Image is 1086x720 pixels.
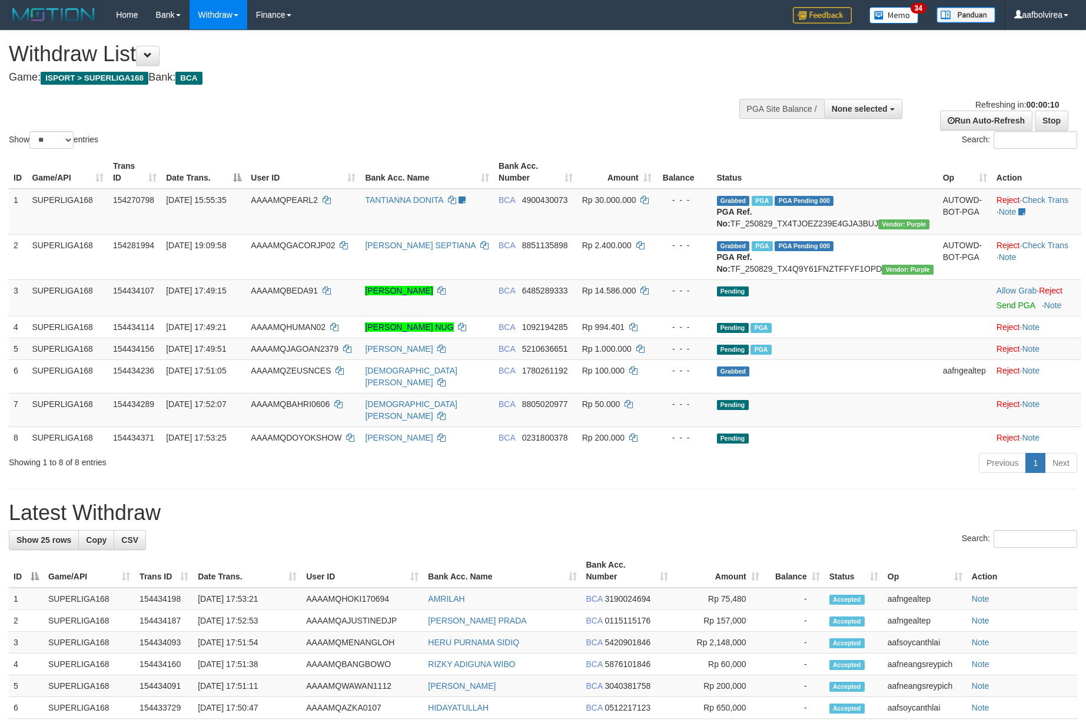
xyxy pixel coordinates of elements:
h4: Game: Bank: [9,72,712,84]
a: Note [1022,399,1039,409]
td: AUTOWD-BOT-PGA [938,189,992,235]
span: Pending [717,286,749,296]
a: Show 25 rows [9,530,79,550]
td: AAAAMQWAWAN1112 [301,675,423,697]
a: [PERSON_NAME] [428,681,496,691]
span: Copy 1092194285 to clipboard [522,322,568,332]
a: Run Auto-Refresh [940,111,1032,131]
a: TANTIANNA DONITA [365,195,443,205]
td: · · [992,234,1081,279]
img: MOTION_logo.png [9,6,98,24]
div: Showing 1 to 8 of 8 entries [9,452,444,468]
span: AAAAMQGACORJP02 [251,241,335,250]
a: Note [1022,322,1039,332]
a: Note [972,681,989,691]
td: 3 [9,279,27,316]
a: [PERSON_NAME] [365,433,433,442]
td: [DATE] 17:51:38 [193,654,301,675]
th: User ID: activate to sort column ascending [301,554,423,588]
a: Note [1022,433,1039,442]
span: Copy 6485289333 to clipboard [522,286,568,295]
input: Search: [994,131,1077,149]
a: Reject [997,322,1020,332]
td: 7 [9,393,27,426]
span: BCA [586,638,603,647]
a: Note [1022,366,1039,375]
td: Rp 157,000 [673,610,764,632]
td: [DATE] 17:50:47 [193,697,301,719]
span: BCA [499,241,515,250]
td: aafsoycanthlai [883,632,967,654]
th: ID [9,155,27,189]
span: AAAAMQPEARL2 [251,195,318,205]
td: Rp 2,148,000 [673,632,764,654]
th: Balance [656,155,712,189]
span: Copy 0115115176 to clipboard [605,616,650,625]
td: 1 [9,588,44,610]
span: AAAAMQBEDA91 [251,286,318,295]
td: 2 [9,234,27,279]
td: aafneangsreypich [883,654,967,675]
span: AAAAMQDOYOKSHOW [251,433,341,442]
td: - [764,610,825,632]
span: [DATE] 17:53:25 [166,433,226,442]
td: 154434187 [135,610,193,632]
span: [DATE] 17:49:15 [166,286,226,295]
label: Show entries [9,131,98,149]
td: 154433729 [135,697,193,719]
span: Copy 5210636651 to clipboard [522,344,568,354]
div: - - - [661,365,708,376]
th: User ID: activate to sort column ascending [246,155,360,189]
img: Button%20Memo.svg [869,7,919,24]
td: · [992,316,1081,338]
th: Date Trans.: activate to sort column descending [161,155,246,189]
span: Marked by aafsoycanthlai [750,323,771,333]
td: 154434091 [135,675,193,697]
th: Action [992,155,1081,189]
a: Note [1022,344,1039,354]
span: AAAAMQHUMAN02 [251,322,326,332]
th: Action [967,554,1077,588]
b: PGA Ref. No: [717,207,752,228]
span: Marked by aafnonsreyleab [752,241,772,251]
a: Allow Grab [997,286,1037,295]
td: 4 [9,316,27,338]
a: [PERSON_NAME] NUG [365,322,453,332]
span: 154434107 [113,286,154,295]
span: 154434114 [113,322,154,332]
button: None selected [824,99,902,119]
a: Reject [997,241,1020,250]
td: - [764,697,825,719]
td: 8 [9,426,27,448]
span: Copy 3040381758 to clipboard [605,681,650,691]
h1: Latest Withdraw [9,501,1077,525]
a: RIZKY ADIGUNA WIBO [428,659,515,669]
span: Copy 1780261192 to clipboard [522,366,568,375]
td: · [992,393,1081,426]
span: 154434156 [113,344,154,354]
span: [DATE] 17:51:05 [166,366,226,375]
span: [DATE] 17:49:21 [166,322,226,332]
span: Copy 5876101846 to clipboard [605,659,650,669]
span: Grabbed [717,241,750,251]
td: SUPERLIGA168 [27,359,108,393]
span: Show 25 rows [16,535,71,545]
td: SUPERLIGA168 [44,610,135,632]
td: SUPERLIGA168 [27,393,108,426]
div: PGA Site Balance / [739,99,824,119]
th: Status [712,155,938,189]
td: - [764,654,825,675]
td: [DATE] 17:51:54 [193,632,301,654]
span: Vendor URL: https://trx4.1velocity.biz [878,219,929,229]
a: Check Trans [1022,241,1068,250]
span: 154434236 [113,366,154,375]
th: Date Trans.: activate to sort column ascending [193,554,301,588]
td: TF_250829_TX4Q9Y61FNZTFFYF1OPD [712,234,938,279]
span: Copy 0231800378 to clipboard [522,433,568,442]
span: Refreshing in: [975,100,1059,109]
span: Copy 0512217123 to clipboard [605,703,650,712]
a: Next [1045,453,1077,473]
a: Send PGA [997,301,1035,310]
td: · [992,338,1081,359]
td: Rp 650,000 [673,697,764,719]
